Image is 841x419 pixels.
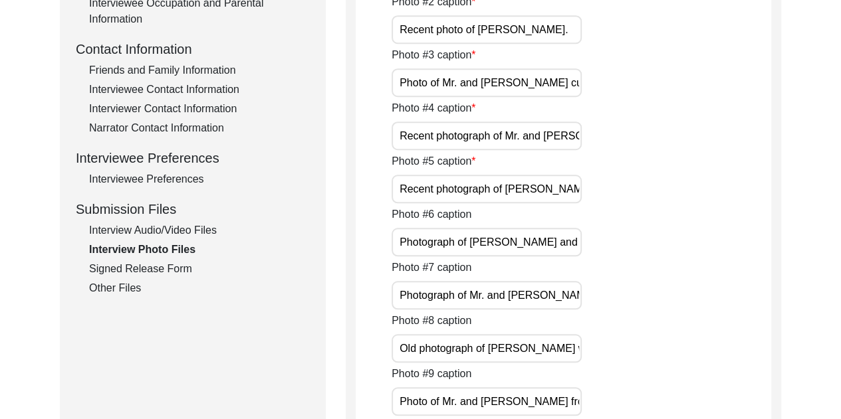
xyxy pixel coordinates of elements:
[89,280,310,296] div: Other Files
[76,148,310,168] div: Interviewee Preferences
[89,101,310,117] div: Interviewer Contact Information
[89,120,310,136] div: Narrator Contact Information
[89,222,310,238] div: Interview Audio/Video Files
[89,62,310,78] div: Friends and Family Information
[392,260,471,276] label: Photo #7 caption
[392,207,471,222] label: Photo #6 caption
[76,39,310,59] div: Contact Information
[89,82,310,98] div: Interviewee Contact Information
[392,366,471,382] label: Photo #9 caption
[76,199,310,219] div: Submission Files
[392,313,471,329] label: Photo #8 caption
[89,261,310,277] div: Signed Release Form
[392,100,475,116] label: Photo #4 caption
[392,47,475,63] label: Photo #3 caption
[392,153,475,169] label: Photo #5 caption
[89,171,310,187] div: Interviewee Preferences
[89,242,310,258] div: Interview Photo Files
